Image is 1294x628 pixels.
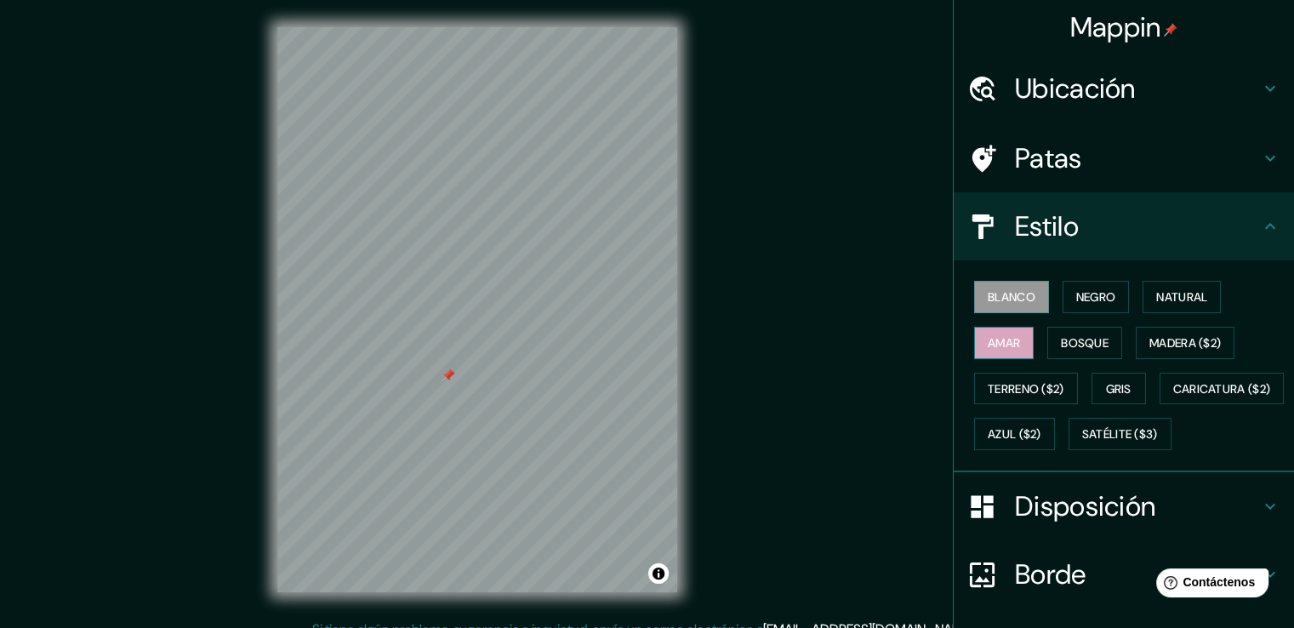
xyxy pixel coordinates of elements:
[1015,208,1079,244] font: Estilo
[954,540,1294,608] div: Borde
[1047,327,1122,359] button: Bosque
[988,335,1020,351] font: Amar
[1015,488,1155,524] font: Disposición
[1160,373,1285,405] button: Caricatura ($2)
[988,427,1041,442] font: Azul ($2)
[1164,23,1177,37] img: pin-icon.png
[954,54,1294,123] div: Ubicación
[1156,289,1207,305] font: Natural
[1173,381,1271,397] font: Caricatura ($2)
[1015,557,1086,592] font: Borde
[648,563,669,584] button: Activar o desactivar atribución
[974,418,1055,450] button: Azul ($2)
[974,373,1078,405] button: Terreno ($2)
[1136,327,1234,359] button: Madera ($2)
[954,192,1294,260] div: Estilo
[1149,335,1221,351] font: Madera ($2)
[988,289,1035,305] font: Blanco
[1143,281,1221,313] button: Natural
[1063,281,1130,313] button: Negro
[1082,427,1158,442] font: Satélite ($3)
[1076,289,1116,305] font: Negro
[974,281,1049,313] button: Blanco
[1069,418,1171,450] button: Satélite ($3)
[988,381,1064,397] font: Terreno ($2)
[277,27,677,592] canvas: Mapa
[1092,373,1146,405] button: Gris
[1015,140,1082,176] font: Patas
[1015,71,1136,106] font: Ubicación
[1061,335,1109,351] font: Bosque
[1143,562,1275,609] iframe: Lanzador de widgets de ayuda
[1106,381,1132,397] font: Gris
[1070,9,1161,45] font: Mappin
[954,472,1294,540] div: Disposición
[974,327,1034,359] button: Amar
[954,124,1294,192] div: Patas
